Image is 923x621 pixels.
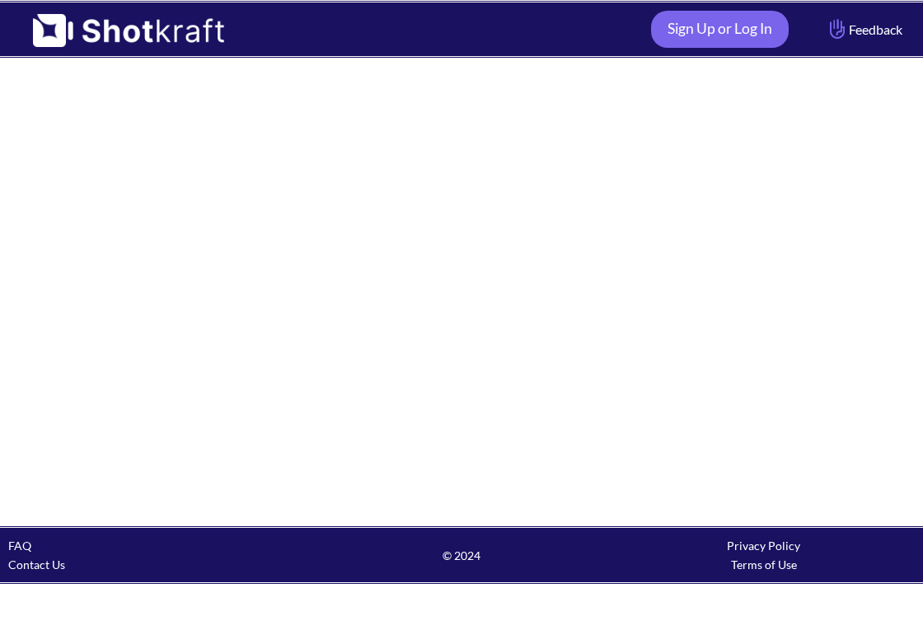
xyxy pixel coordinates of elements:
[8,539,31,553] a: FAQ
[651,11,789,48] a: Sign Up or Log In
[826,15,849,43] img: Hand Icon
[311,546,613,565] span: © 2024
[612,536,915,555] div: Privacy Policy
[826,20,902,39] span: Feedback
[612,555,915,574] div: Terms of Use
[8,557,65,572] a: Contact Us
